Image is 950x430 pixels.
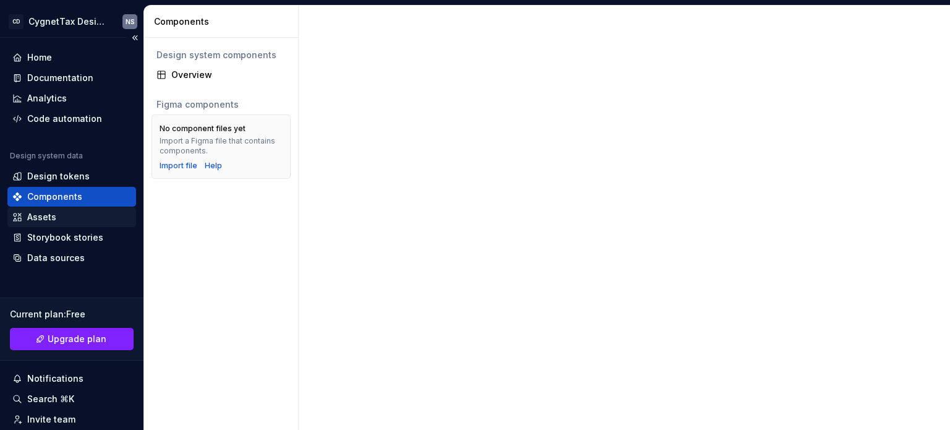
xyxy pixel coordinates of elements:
a: Design tokens [7,166,136,186]
a: Upgrade plan [10,328,134,350]
div: Invite team [27,413,75,426]
div: Analytics [27,92,67,105]
a: Code automation [7,109,136,129]
div: NS [126,17,135,27]
a: Analytics [7,88,136,108]
div: Current plan : Free [10,308,134,320]
a: Data sources [7,248,136,268]
a: Overview [152,65,291,85]
button: Import file [160,161,197,171]
div: No component files yet [160,124,246,134]
div: Data sources [27,252,85,264]
a: Assets [7,207,136,227]
div: Overview [171,69,286,81]
a: Invite team [7,410,136,429]
button: Notifications [7,369,136,389]
div: Components [27,191,82,203]
span: Upgrade plan [48,333,106,345]
div: CygnetTax Design System [28,15,108,28]
button: CDCygnetTax Design SystemNS [2,8,141,35]
div: Design system components [156,49,286,61]
div: Documentation [27,72,93,84]
div: Code automation [27,113,102,125]
div: Figma components [156,98,286,111]
button: Collapse sidebar [126,29,143,46]
a: Home [7,48,136,67]
div: Notifications [27,372,83,385]
div: Components [154,15,293,28]
div: Home [27,51,52,64]
a: Help [205,161,222,171]
div: Design system data [10,151,83,161]
div: Storybook stories [27,231,103,244]
a: Documentation [7,68,136,88]
a: Storybook stories [7,228,136,247]
a: Components [7,187,136,207]
div: CD [9,14,24,29]
div: Search ⌘K [27,393,74,405]
div: Import a Figma file that contains components. [160,136,283,156]
div: Assets [27,211,56,223]
button: Search ⌘K [7,389,136,409]
div: Design tokens [27,170,90,183]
